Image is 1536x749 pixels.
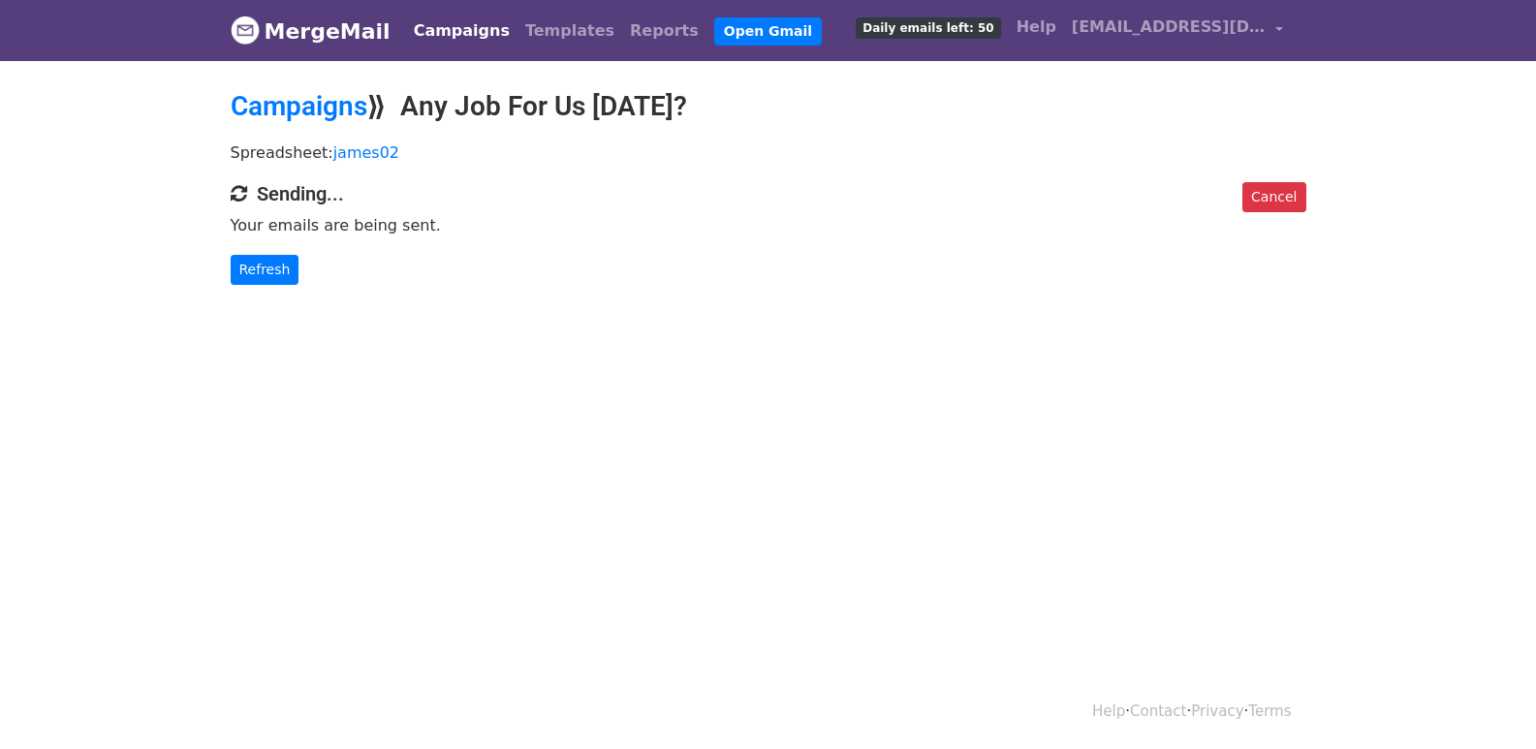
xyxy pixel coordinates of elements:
[1064,8,1291,53] a: [EMAIL_ADDRESS][DOMAIN_NAME]
[1248,702,1291,720] a: Terms
[1072,16,1266,39] span: [EMAIL_ADDRESS][DOMAIN_NAME]
[231,11,391,51] a: MergeMail
[1191,702,1243,720] a: Privacy
[1439,656,1536,749] iframe: Chat Widget
[714,17,822,46] a: Open Gmail
[1242,182,1305,212] a: Cancel
[231,90,367,122] a: Campaigns
[856,17,1000,39] span: Daily emails left: 50
[406,12,517,50] a: Campaigns
[231,142,1306,163] p: Spreadsheet:
[848,8,1008,47] a: Daily emails left: 50
[622,12,706,50] a: Reports
[231,215,1306,235] p: Your emails are being sent.
[231,16,260,45] img: MergeMail logo
[231,255,299,285] a: Refresh
[1130,702,1186,720] a: Contact
[1009,8,1064,47] a: Help
[333,143,399,162] a: james02
[517,12,622,50] a: Templates
[231,182,1306,205] h4: Sending...
[1092,702,1125,720] a: Help
[231,90,1306,123] h2: ⟫ Any Job For Us [DATE]?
